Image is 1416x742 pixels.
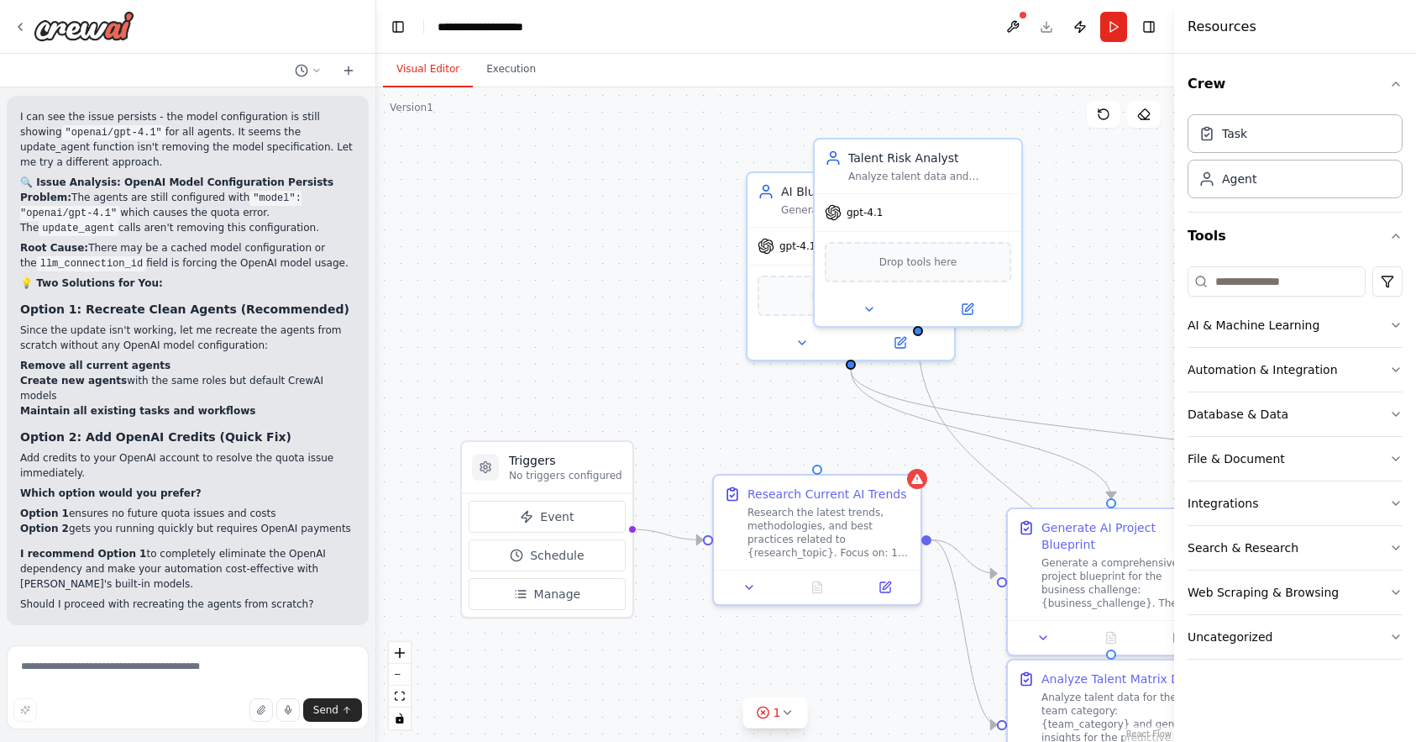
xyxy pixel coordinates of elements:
[1188,482,1403,525] button: Integrations
[856,577,914,597] button: Open in side panel
[34,11,134,41] img: Logo
[1188,539,1298,556] div: Search & Research
[910,336,1120,650] g: Edge from 6217b799-0b66-433d-8ff4-cb18c61799e4 to 6f713b48-db08-427a-8e07-3d887dc69aa1
[469,539,626,571] button: Schedule
[20,277,163,289] strong: 💡 Two Solutions for You:
[20,546,355,592] p: to completely eliminate the OpenAI dependency and make your automation cost-effective with [PERSO...
[1188,17,1256,37] h4: Resources
[847,206,883,219] span: gpt-4.1
[743,697,808,729] button: 1
[1076,628,1147,648] button: No output available
[20,450,355,481] p: Add credits to your OpenAI account to resolve the quota issue immediately.
[20,240,355,271] p: There may be a cached model configuration or the field is forcing the OpenAI model usage.
[20,508,69,519] strong: Option 1
[842,370,1413,498] g: Edge from 0a684c14-aeb5-40d6-9921-db44c78711fc to b59746d4-6f06-43b5-bc4b-82343d25db45
[781,183,944,200] div: AI Blueprint Generator
[509,469,622,482] p: No triggers configured
[37,256,146,271] code: llm_connection_id
[1041,671,1199,687] div: Analyze Talent Matrix Data
[842,370,1120,498] g: Edge from 0a684c14-aeb5-40d6-9921-db44c78711fc to fd8ec2fa-1f85-4ce1-8865-fd61afcd3815
[20,548,146,560] strong: I recommend Option 1
[1188,108,1403,212] div: Crew
[389,664,411,686] button: zoom out
[1041,556,1204,610] div: Generate a comprehensive AI project blueprint for the business challenge: {business_challenge}. T...
[1150,628,1208,648] button: Open in side panel
[20,430,291,444] strong: Option 2: Add OpenAI Credits (Quick Fix)
[1126,729,1172,739] a: React Flow attribution
[534,586,581,603] span: Manage
[20,191,302,221] code: "model": "openai/gpt-4.1"
[469,578,626,610] button: Manage
[20,303,349,316] strong: Option 1: Recreate Clean Agents (Recommended)
[1188,584,1339,601] div: Web Scraping & Browsing
[20,597,355,612] p: Should I proceed with recreating the agents from scratch?
[20,506,355,521] li: ensures no future quota issues and costs
[1188,450,1285,467] div: File & Document
[20,523,69,534] strong: Option 2
[852,333,947,353] button: Open in side panel
[20,373,355,403] li: with the same roles but default CrewAI models
[1188,495,1258,512] div: Integrations
[20,190,355,235] p: The agents are still configured with which causes the quota error. The calls aren't removing this...
[509,452,622,469] h3: Triggers
[1188,629,1272,645] div: Uncategorized
[1188,348,1403,392] button: Automation & Integration
[1188,260,1403,673] div: Tools
[779,239,816,253] span: gpt-4.1
[335,61,362,81] button: Start a new chat
[1006,508,1216,656] div: Generate AI Project BlueprintGenerate a comprehensive AI project blueprint for the business chall...
[631,521,703,549] g: Edge from triggers to ec545ab1-15ec-4fc9-b736-c5513edd5154
[20,323,355,353] p: Since the update isn't working, let me recreate the agents from scratch without any OpenAI model ...
[389,642,411,664] button: zoom in
[848,170,1011,183] div: Analyze talent data and generate predictive insights for the talent matrix visualization. Assess ...
[20,375,127,387] strong: Create new agents
[782,577,853,597] button: No output available
[20,109,355,170] p: I can see the issue persists - the model configuration is still showing for all agents. It seems ...
[389,642,411,729] div: React Flow controls
[1188,526,1403,570] button: Search & Research
[469,501,626,533] button: Event
[288,61,328,81] button: Switch to previous chat
[1222,171,1256,187] div: Agent
[389,686,411,708] button: fit view
[386,15,410,39] button: Hide left sidebar
[1188,571,1403,614] button: Web Scraping & Browsing
[313,703,338,717] span: Send
[249,698,273,722] button: Upload files
[389,708,411,729] button: toggle interactivity
[848,150,1011,166] div: Talent Risk Analyst
[931,532,997,734] g: Edge from ec545ab1-15ec-4fc9-b736-c5513edd5154 to 6f713b48-db08-427a-8e07-3d887dc69aa1
[20,487,202,499] strong: Which option would you prefer?
[781,203,944,217] div: Generate comprehensive AI and data science project blueprints based on business challenges provid...
[20,192,71,203] strong: Problem:
[20,242,88,254] strong: Root Cause:
[438,18,561,35] nav: breadcrumb
[712,474,922,606] div: Research Current AI TrendsResearch the latest trends, methodologies, and best practices related t...
[747,506,910,560] div: Research the latest trends, methodologies, and best practices related to {research_topic}. Focus ...
[879,254,957,271] span: Drop tools here
[39,221,118,236] code: update_agent
[383,52,473,87] button: Visual Editor
[1137,15,1161,39] button: Hide right sidebar
[20,176,333,188] strong: 🔍 Issue Analysis: OpenAI Model Configuration Persists
[276,698,300,722] button: Click to speak your automation idea
[20,521,355,536] li: gets you running quickly but requires OpenAI payments
[473,52,549,87] button: Execution
[1188,361,1338,378] div: Automation & Integration
[13,698,37,722] button: Improve this prompt
[1188,406,1288,423] div: Database & Data
[530,547,584,564] span: Schedule
[774,704,781,721] span: 1
[1188,437,1403,481] button: File & Document
[1188,317,1319,334] div: AI & Machine Learning
[920,299,1015,319] button: Open in side panel
[460,440,634,618] div: TriggersNo triggers configuredEventScheduleManage
[20,360,170,371] strong: Remove all current agents
[1222,125,1247,142] div: Task
[390,101,433,114] div: Version 1
[813,138,1023,328] div: Talent Risk AnalystAnalyze talent data and generate predictive insights for the talent matrix vis...
[812,287,890,304] span: Drop tools here
[1188,61,1403,108] button: Crew
[1188,615,1403,659] button: Uncategorized
[1041,519,1204,553] div: Generate AI Project Blueprint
